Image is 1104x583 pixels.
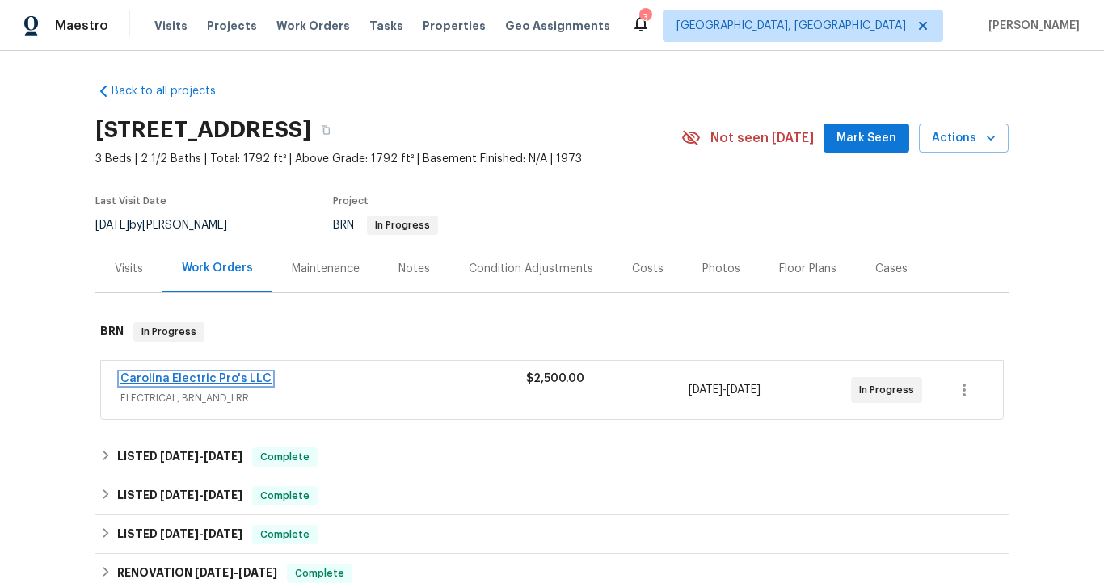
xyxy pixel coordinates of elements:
div: BRN In Progress [95,306,1009,358]
span: [DATE] [204,489,242,501]
div: Visits [115,261,143,277]
span: Complete [289,565,351,581]
h6: LISTED [117,525,242,544]
span: Geo Assignments [505,18,610,34]
a: Carolina Electric Pro's LLC [120,373,272,384]
div: Condition Adjustments [469,261,593,277]
span: Mark Seen [836,128,896,149]
div: Costs [632,261,664,277]
span: Complete [254,488,316,504]
span: [DATE] [204,528,242,539]
span: Properties [423,18,486,34]
span: - [160,528,242,539]
span: $2,500.00 [526,373,584,384]
span: Tasks [369,20,403,31]
a: Back to all projects [95,83,251,99]
span: 3 Beds | 2 1/2 Baths | Total: 1792 ft² | Above Grade: 1792 ft² | Basement Finished: N/A | 1973 [95,151,681,167]
span: Complete [254,449,316,465]
span: Last Visit Date [95,196,166,206]
div: Work Orders [182,260,253,276]
span: [GEOGRAPHIC_DATA], [GEOGRAPHIC_DATA] [676,18,906,34]
span: Maestro [55,18,108,34]
div: LISTED [DATE]-[DATE]Complete [95,438,1009,476]
span: - [195,567,277,578]
span: BRN [333,220,438,231]
h2: [STREET_ADDRESS] [95,122,311,138]
span: [DATE] [204,451,242,462]
span: Project [333,196,369,206]
span: [DATE] [160,451,199,462]
h6: LISTED [117,486,242,505]
div: 3 [639,10,651,26]
span: - [160,489,242,501]
div: Floor Plans [779,261,836,277]
button: Actions [919,124,1009,153]
div: Cases [875,261,908,277]
button: Copy Address [311,115,340,145]
div: LISTED [DATE]-[DATE]Complete [95,515,1009,554]
span: In Progress [369,220,436,230]
span: In Progress [859,382,921,398]
div: Notes [398,261,430,277]
span: Projects [207,18,257,34]
span: [DATE] [689,384,723,396]
span: In Progress [135,324,203,340]
span: Visits [154,18,188,34]
div: LISTED [DATE]-[DATE]Complete [95,476,1009,515]
span: - [689,382,761,398]
div: by [PERSON_NAME] [95,216,247,235]
span: [DATE] [238,567,277,578]
span: [DATE] [160,489,199,501]
button: Mark Seen [824,124,909,153]
span: [DATE] [95,220,129,231]
span: [DATE] [160,528,199,539]
span: Work Orders [276,18,350,34]
div: Maintenance [292,261,360,277]
span: Complete [254,526,316,543]
span: [DATE] [195,567,234,578]
span: Actions [932,128,996,149]
span: ELECTRICAL, BRN_AND_LRR [120,390,526,406]
span: [DATE] [727,384,761,396]
h6: RENOVATION [117,564,277,583]
span: - [160,451,242,462]
div: Photos [702,261,740,277]
h6: LISTED [117,447,242,467]
span: [PERSON_NAME] [982,18,1080,34]
h6: BRN [100,322,124,342]
span: Not seen [DATE] [710,130,814,146]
